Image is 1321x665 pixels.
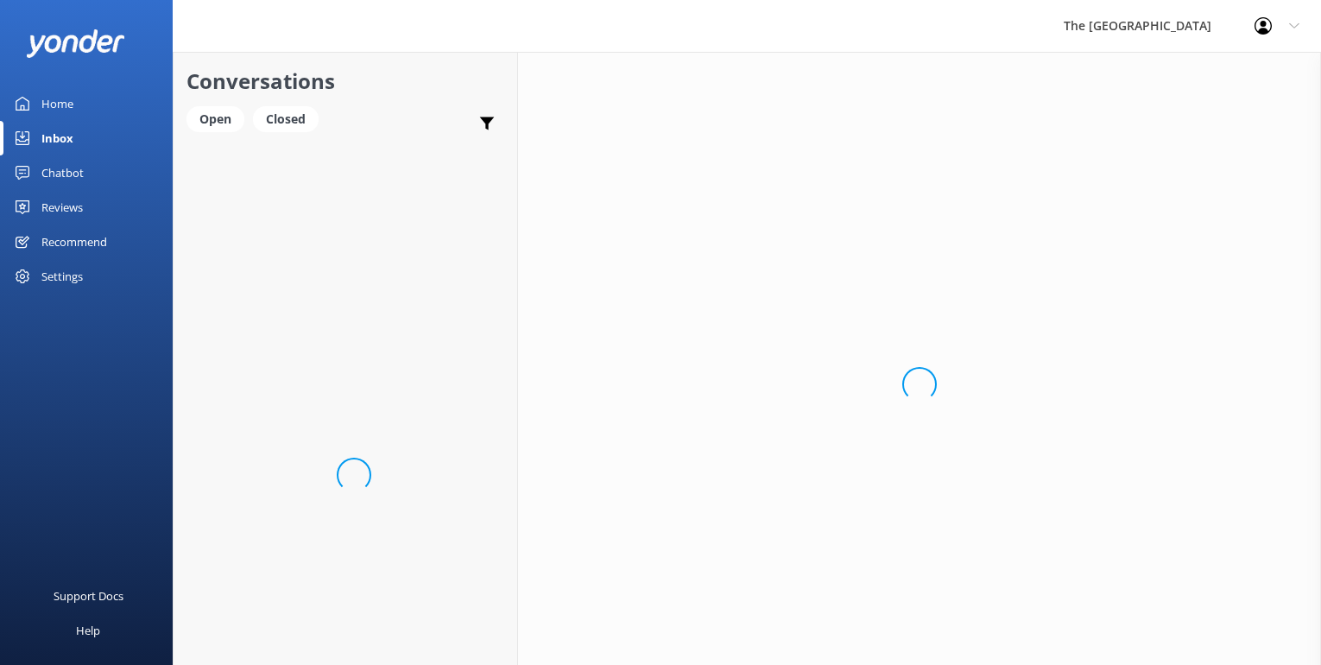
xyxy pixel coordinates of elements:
div: Open [186,106,244,132]
img: yonder-white-logo.png [26,29,125,58]
div: Recommend [41,225,107,259]
div: Inbox [41,121,73,155]
div: Help [76,613,100,648]
div: Settings [41,259,83,294]
div: Reviews [41,190,83,225]
h2: Conversations [186,65,504,98]
div: Support Docs [54,579,123,613]
div: Chatbot [41,155,84,190]
div: Home [41,86,73,121]
div: Closed [253,106,319,132]
a: Open [186,109,253,128]
a: Closed [253,109,327,128]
